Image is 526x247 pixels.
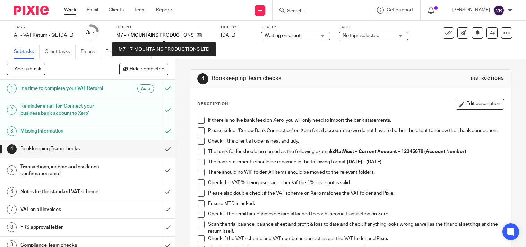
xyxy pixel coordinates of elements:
span: No tags selected [343,33,379,38]
label: Due by [221,25,252,30]
h1: FRS approval letter [20,222,110,232]
p: Please also double check if the VAT scheme on Xero matches the VAT folder and Pixie. [208,190,504,197]
strong: [DATE] - [DATE] [347,160,382,164]
div: 4 [7,144,17,154]
p: [PERSON_NAME] [452,7,490,14]
div: 6 [7,187,17,197]
a: Email [87,7,98,14]
button: + Add subtask [7,63,45,75]
label: Client [116,25,212,30]
p: M7 - 7 MOUNTAINS PRODUCTIONS LTD [116,32,193,39]
div: 2 [7,105,17,115]
div: 8 [7,222,17,232]
span: [DATE] [221,33,235,38]
a: Audit logs [157,45,183,59]
p: Description [197,101,228,107]
h1: Notes for the standard VAT scheme [20,187,110,197]
p: Check the VAT % being used and check if the 1% discount is valid. [208,179,504,186]
a: Subtasks [14,45,40,59]
span: Hide completed [130,67,164,72]
div: 1 [7,84,17,93]
a: Clients [109,7,124,14]
a: Emails [81,45,100,59]
h1: Reminder email for 'Connect your business bank account to Xero' [20,101,110,119]
p: Check if the client’s folder is neat and tidy. [208,138,504,145]
img: svg%3E [493,5,505,16]
div: Auto [137,84,154,93]
a: Notes (2) [126,45,152,59]
h1: It's time to complete your VAT Return! [20,83,110,94]
p: The bank statements should be renamed in the following format: [208,159,504,165]
a: Client tasks [45,45,76,59]
a: Team [134,7,146,14]
input: Search [286,8,349,15]
p: Scan the trial balance, balance sheet and profit & loss to date and check if anything looks wrong... [208,221,504,235]
p: Check if the VAT scheme and VAT number is correct as per the VAT folder and Pixie. [208,235,504,242]
strong: NatWest – Current Account – 12345678 (Account Number) [335,149,466,154]
label: Tags [339,25,408,30]
button: Edit description [456,99,504,110]
span: Waiting on client [265,33,301,38]
div: Instructions [471,76,504,82]
small: /15 [89,31,95,35]
a: Work [64,7,76,14]
div: AT - VAT Return - QE 31-07-2025 [14,32,74,39]
p: There should no WIP folder. All items should be moved to the relevant folders. [208,169,504,176]
div: 3 [7,126,17,136]
span: Get Support [387,8,413,12]
p: Please select 'Renew Bank Connection' on Xero for all accounts so we do not have to bother the cl... [208,127,504,134]
div: 3 [86,29,95,37]
h1: Transactions, income and dividends confirmation email [20,162,110,179]
h1: Bookkeeping Team checks [20,144,110,154]
div: AT - VAT Return - QE [DATE] [14,32,74,39]
a: Files [105,45,121,59]
img: Pixie [14,6,49,15]
p: Ensure MTD is ticked. [208,200,504,207]
p: If there is no live bank feed on Xero, you will only need to import the bank statements. [208,117,504,124]
div: 5 [7,165,17,175]
button: Hide completed [119,63,168,75]
p: The bank folder should be named as the following example: [208,148,504,155]
h1: Bookkeeping Team checks [212,75,365,82]
h1: VAT on all invoices [20,204,110,215]
label: Task [14,25,74,30]
p: Check if the remittances/invoices are attached to each income transaction on Xero. [208,211,504,218]
div: 4 [197,73,208,84]
label: Status [261,25,330,30]
h1: Missing information [20,126,110,136]
a: Reports [156,7,173,14]
div: 7 [7,205,17,214]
